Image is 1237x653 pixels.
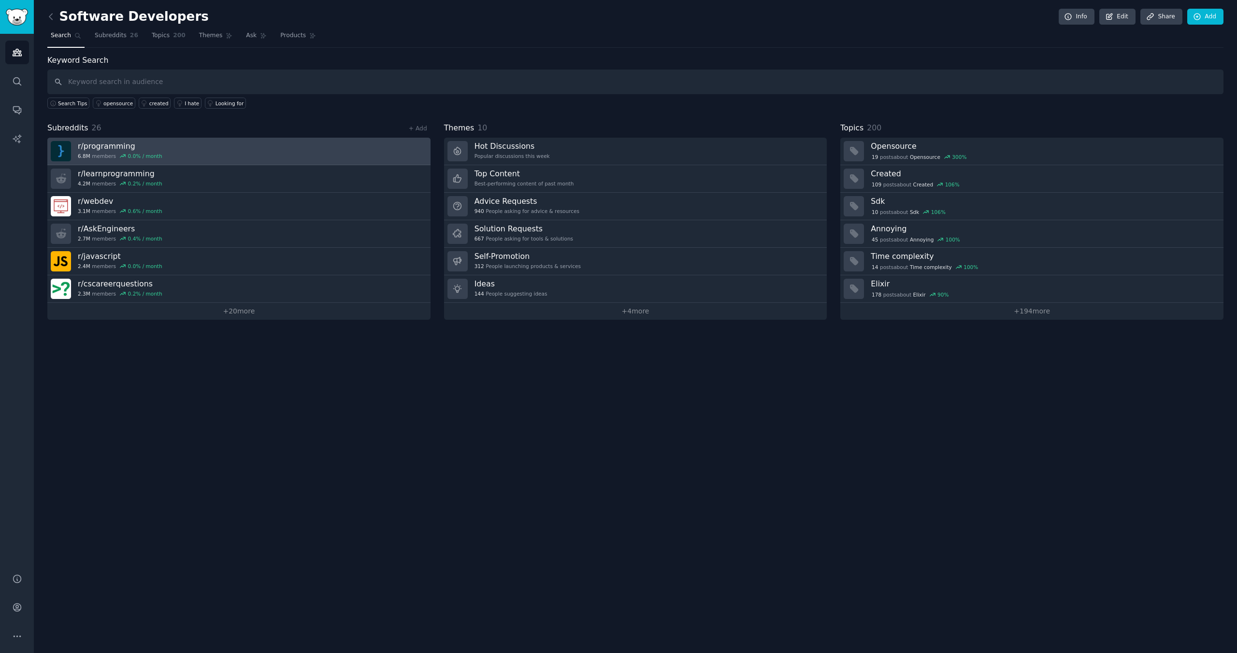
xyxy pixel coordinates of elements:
[47,122,88,134] span: Subreddits
[78,224,162,234] h3: r/ AskEngineers
[78,290,90,297] span: 2.3M
[246,31,257,40] span: Ask
[47,138,431,165] a: r/programming6.8Mmembers0.0% / month
[216,100,244,107] div: Looking for
[128,235,162,242] div: 0.4 % / month
[51,279,71,299] img: cscareerquestions
[78,208,162,214] div: members
[444,165,827,193] a: Top ContentBest-performing content of past month
[1059,9,1094,25] a: Info
[128,153,162,159] div: 0.0 % / month
[78,153,162,159] div: members
[444,303,827,320] a: +4more
[130,31,138,40] span: 26
[872,181,881,188] span: 109
[840,122,863,134] span: Topics
[871,169,1217,179] h3: Created
[872,264,878,270] span: 14
[78,208,90,214] span: 3.1M
[93,98,135,109] a: opensource
[872,236,878,243] span: 45
[205,98,246,109] a: Looking for
[871,279,1217,289] h3: Elixir
[185,100,199,107] div: I hate
[277,28,319,48] a: Products
[47,28,85,48] a: Search
[444,220,827,248] a: Solution Requests667People asking for tools & solutions
[840,275,1223,303] a: Elixir178postsaboutElixir90%
[149,100,169,107] div: created
[871,290,949,299] div: post s about
[475,196,579,206] h3: Advice Requests
[47,98,89,109] button: Search Tips
[47,248,431,275] a: r/javascript2.4Mmembers0.0% / month
[47,165,431,193] a: r/learnprogramming4.2Mmembers0.2% / month
[444,138,827,165] a: Hot DiscussionsPopular discussions this week
[910,236,934,243] span: Annoying
[475,263,484,270] span: 312
[475,208,484,214] span: 940
[475,290,484,297] span: 144
[913,181,934,188] span: Created
[51,196,71,216] img: webdev
[871,180,960,189] div: post s about
[840,248,1223,275] a: Time complexity14postsaboutTime complexity100%
[47,193,431,220] a: r/webdev3.1Mmembers0.6% / month
[872,291,881,298] span: 178
[152,31,170,40] span: Topics
[78,169,162,179] h3: r/ learnprogramming
[475,208,579,214] div: People asking for advice & resources
[475,180,574,187] div: Best-performing content of past month
[1140,9,1182,25] a: Share
[78,290,162,297] div: members
[51,31,71,40] span: Search
[913,291,926,298] span: Elixir
[95,31,127,40] span: Subreddits
[444,193,827,220] a: Advice Requests940People asking for advice & resources
[47,220,431,248] a: r/AskEngineers2.7Mmembers0.4% / month
[6,9,28,26] img: GummySearch logo
[91,28,142,48] a: Subreddits26
[409,125,427,132] a: + Add
[78,251,162,261] h3: r/ javascript
[952,154,966,160] div: 300 %
[47,70,1223,94] input: Keyword search in audience
[475,279,547,289] h3: Ideas
[964,264,978,270] div: 100 %
[78,263,162,270] div: members
[872,154,878,160] span: 19
[871,208,946,216] div: post s about
[444,122,475,134] span: Themes
[840,220,1223,248] a: Annoying45postsaboutAnnoying100%
[945,181,960,188] div: 106 %
[475,224,573,234] h3: Solution Requests
[475,263,581,270] div: People launching products & services
[872,209,878,215] span: 10
[148,28,189,48] a: Topics200
[477,123,487,132] span: 10
[444,248,827,275] a: Self-Promotion312People launching products & services
[78,196,162,206] h3: r/ webdev
[128,208,162,214] div: 0.6 % / month
[871,224,1217,234] h3: Annoying
[475,235,484,242] span: 667
[128,180,162,187] div: 0.2 % / month
[444,275,827,303] a: Ideas144People suggesting ideas
[840,138,1223,165] a: Opensource19postsaboutOpensource300%
[280,31,306,40] span: Products
[51,141,71,161] img: programming
[867,123,881,132] span: 200
[78,180,162,187] div: members
[199,31,223,40] span: Themes
[1187,9,1223,25] a: Add
[78,153,90,159] span: 6.8M
[58,100,87,107] span: Search Tips
[128,290,162,297] div: 0.2 % / month
[47,275,431,303] a: r/cscareerquestions2.3Mmembers0.2% / month
[78,235,162,242] div: members
[910,264,952,270] span: Time complexity
[47,56,108,65] label: Keyword Search
[173,31,186,40] span: 200
[931,209,946,215] div: 106 %
[871,196,1217,206] h3: Sdk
